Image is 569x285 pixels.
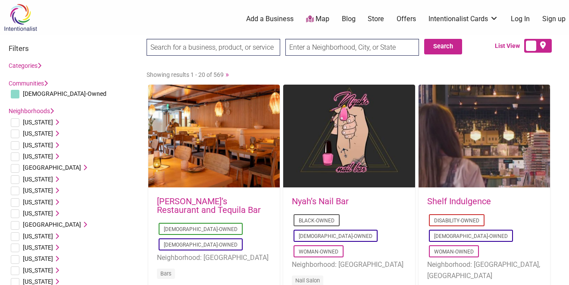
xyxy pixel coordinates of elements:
a: Black-Owned [299,218,335,224]
span: [US_STATE] [23,142,53,149]
span: [US_STATE] [23,278,53,285]
a: Blog [342,14,356,24]
a: Nyah’s Nail Bar [292,196,349,206]
span: [US_STATE] [23,244,53,251]
a: [DEMOGRAPHIC_DATA]-Owned [434,233,508,239]
span: [US_STATE] [23,153,53,160]
a: Store [368,14,384,24]
span: [US_STATE] [23,255,53,262]
input: Search for a business, product, or service [147,39,280,56]
span: [US_STATE] [23,199,53,206]
span: [US_STATE] [23,267,53,274]
a: Sign up [542,14,566,24]
a: Woman-Owned [299,249,338,255]
a: Neighborhoods [9,108,54,114]
span: [US_STATE] [23,233,53,240]
a: [DEMOGRAPHIC_DATA]-Owned [164,242,238,248]
span: [GEOGRAPHIC_DATA] [23,164,81,171]
span: Showing results 1 - 20 of 569 [147,71,224,78]
a: Intentionalist Cards [428,14,498,24]
a: Bars [160,270,172,277]
span: [US_STATE] [23,176,53,183]
span: [US_STATE] [23,119,53,126]
a: Map [306,14,329,24]
a: Offers [397,14,416,24]
li: Neighborhood: [GEOGRAPHIC_DATA] [157,252,271,263]
a: Categories [9,62,41,69]
span: [GEOGRAPHIC_DATA] [23,221,81,228]
span: List View [495,41,524,51]
h3: Filters [9,44,138,53]
a: Woman-Owned [434,249,474,255]
button: Search [424,39,462,54]
li: Neighborhood: [GEOGRAPHIC_DATA] [292,259,406,270]
span: [US_STATE] [23,210,53,217]
a: Communities [9,80,48,87]
span: [DEMOGRAPHIC_DATA]-Owned [23,90,106,97]
a: [PERSON_NAME]’s Restaurant and Tequila Bar [157,196,261,215]
span: [US_STATE] [23,187,53,194]
a: Log In [511,14,530,24]
a: Disability-Owned [434,218,479,224]
a: Shelf Indulgence [427,196,491,206]
a: » [225,70,229,79]
li: Neighborhood: [GEOGRAPHIC_DATA], [GEOGRAPHIC_DATA] [427,259,541,281]
span: [US_STATE] [23,130,53,137]
input: Enter a Neighborhood, City, or State [285,39,419,56]
a: Nail Salon [295,277,320,284]
a: [DEMOGRAPHIC_DATA]-Owned [299,233,372,239]
a: Add a Business [246,14,294,24]
a: [DEMOGRAPHIC_DATA]-Owned [164,226,238,232]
